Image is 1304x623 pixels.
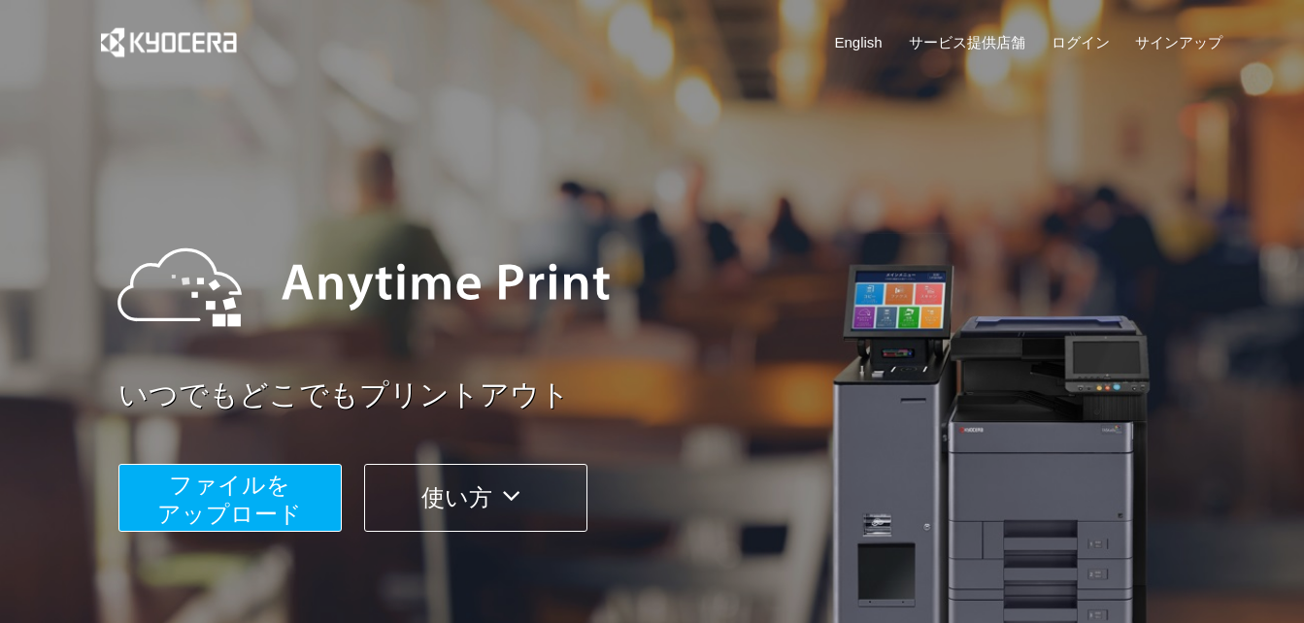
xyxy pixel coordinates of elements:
a: サービス提供店舗 [909,32,1025,52]
span: ファイルを ​​アップロード [157,472,302,527]
a: English [835,32,883,52]
a: いつでもどこでもプリントアウト [118,375,1235,416]
a: ログイン [1052,32,1110,52]
a: サインアップ [1135,32,1222,52]
button: ファイルを​​アップロード [118,464,342,532]
button: 使い方 [364,464,587,532]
